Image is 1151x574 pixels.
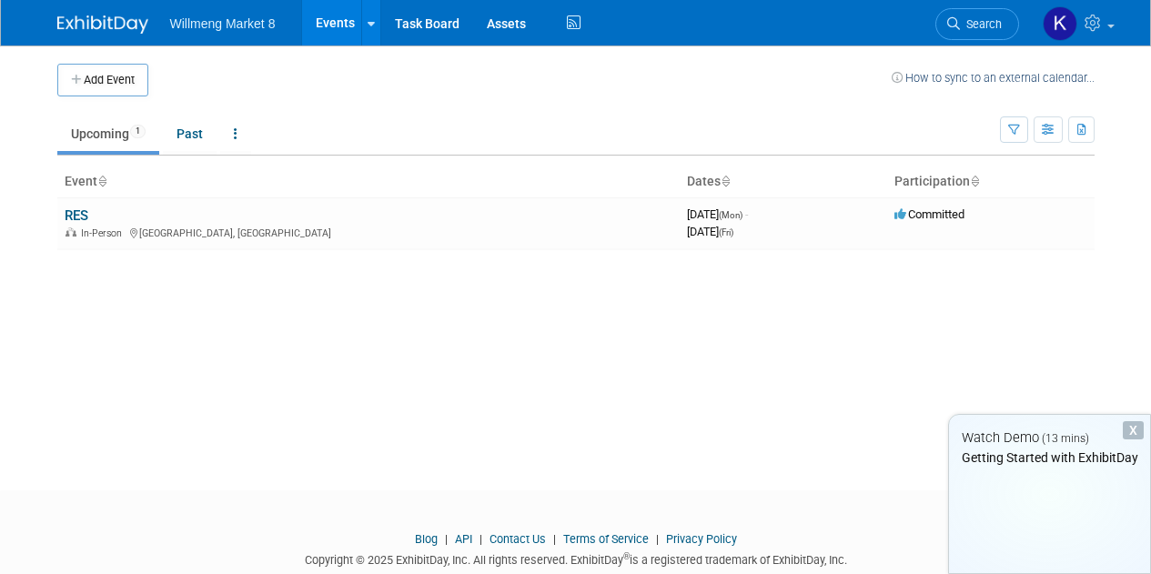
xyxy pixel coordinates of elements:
span: [DATE] [687,207,748,221]
a: Search [935,8,1019,40]
a: Sort by Start Date [721,174,730,188]
img: Kari McCormick [1043,6,1077,41]
a: Past [163,116,217,151]
span: | [651,532,663,546]
span: Search [960,17,1002,31]
span: - [745,207,748,221]
span: | [549,532,560,546]
span: (Mon) [719,210,742,220]
a: Upcoming1 [57,116,159,151]
button: Add Event [57,64,148,96]
span: (Fri) [719,227,733,237]
a: Terms of Service [563,532,649,546]
span: | [475,532,487,546]
a: API [455,532,472,546]
span: Committed [894,207,964,221]
a: Sort by Participation Type [970,174,979,188]
th: Dates [680,166,887,197]
div: Dismiss [1123,421,1144,439]
img: In-Person Event [66,227,76,237]
span: Willmeng Market 8 [170,16,276,31]
div: Watch Demo [949,428,1150,448]
a: RES [65,207,88,224]
th: Participation [887,166,1095,197]
sup: ® [623,551,630,561]
a: Sort by Event Name [97,174,106,188]
span: 1 [130,125,146,138]
span: (13 mins) [1042,432,1089,445]
span: In-Person [81,227,127,239]
a: Contact Us [490,532,546,546]
a: Blog [415,532,438,546]
a: Privacy Policy [666,532,737,546]
a: How to sync to an external calendar... [892,71,1095,85]
th: Event [57,166,680,197]
span: | [440,532,452,546]
span: [DATE] [687,225,733,238]
div: Getting Started with ExhibitDay [949,448,1150,467]
img: ExhibitDay [57,15,148,34]
div: [GEOGRAPHIC_DATA], [GEOGRAPHIC_DATA] [65,225,672,239]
